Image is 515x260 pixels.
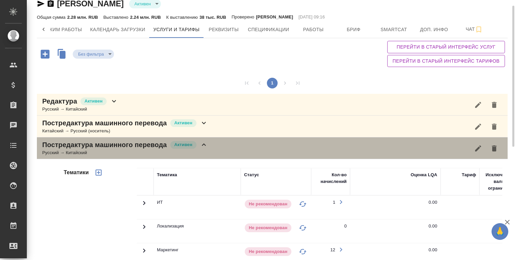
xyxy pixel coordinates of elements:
div: Тематика [157,172,177,178]
div: 1 [333,199,335,206]
div: Тариф [462,172,476,178]
div: Русский → Китайский [42,149,208,156]
p: Не рекомендован [249,224,287,231]
td: Локализация [154,219,241,243]
p: Постредактура машинного перевода [42,118,167,128]
span: Режим работы [42,25,82,34]
p: 2.24 млн. RUB [130,15,161,20]
div: Статус [244,172,259,178]
button: Добавить услугу [36,47,54,61]
button: Удалить услугу [486,97,502,113]
p: Общая сумма [37,15,67,20]
p: Не рекомендован [249,201,287,207]
td: 0.00 [350,196,441,219]
p: К выставлению [166,15,199,20]
span: Toggle Row Expanded [140,203,148,208]
span: Перейти в старый интерфейс тарифов [393,57,500,65]
span: 🙏 [494,224,506,239]
p: [DATE] 09:16 [298,14,325,20]
h4: Тематики [64,169,89,177]
button: Перейти в старый интерфейс тарифов [387,55,505,67]
button: Редактировать услугу [470,119,486,135]
button: Добавить тематику [91,165,107,181]
span: Календарь загрузки [90,25,146,34]
button: Изменить статус на "В черном списке" [298,199,308,209]
span: Доп. инфо [418,25,450,34]
div: Активен [73,50,114,59]
span: Бриф [338,25,370,34]
span: Услуги и тарифы [153,25,199,34]
div: 12 [330,247,335,253]
p: Выставлено [103,15,130,20]
div: РедактураАктивенРусский → Китайский [37,94,508,116]
button: Изменить статус на "В черном списке" [298,223,308,233]
span: Перейти в старый интерфейс услуг [393,43,500,51]
p: Редактура [42,96,77,106]
button: Удалить услугу [486,119,502,135]
span: Чат [458,25,491,34]
td: ИТ [154,196,241,219]
p: Постредактура машинного перевода [42,140,167,149]
span: Работы [297,25,330,34]
div: Оценка LQA [411,172,437,178]
p: 2.28 млн. RUB [67,15,98,20]
button: Редактировать услугу [470,140,486,156]
div: Кол-во начислений [314,172,347,185]
span: Toggle Row Expanded [140,251,148,256]
button: Перейти в старый интерфейс услуг [387,41,505,53]
div: Русский → Китайский [42,106,118,113]
button: Редактировать услугу [470,97,486,113]
span: Smartcat [378,25,410,34]
button: Активен [132,1,153,7]
div: 0 [344,223,347,230]
button: Без фильтра [76,51,106,57]
span: Спецификации [248,25,289,34]
p: Проверено [232,14,256,20]
p: Не рекомендован [249,248,287,255]
td: 0.00 [350,219,441,243]
span: Toggle Row Expanded [140,227,148,232]
p: 38 тыс. RUB [199,15,226,20]
p: Активен [174,141,192,148]
p: Активен [174,120,192,126]
svg: Подписаться [475,25,483,34]
p: [PERSON_NAME] [256,14,293,20]
button: Открыть работы [335,196,347,208]
span: Реквизиты [208,25,240,34]
button: Изменить статус на "В черном списке" [298,247,308,257]
div: Китайский → Русский (носитель) [42,128,208,134]
p: Активен [84,98,103,105]
div: Постредактура машинного переводаАктивенКитайский → Русский (носитель) [37,116,508,137]
button: Открыть работы [335,244,347,255]
button: 🙏 [492,223,508,240]
button: Скопировать услуги другого исполнителя [54,47,73,62]
nav: pagination navigation [240,78,304,88]
button: Удалить услугу [486,140,502,156]
div: Постредактура машинного переводаАктивенРусский → Китайский [37,137,508,159]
